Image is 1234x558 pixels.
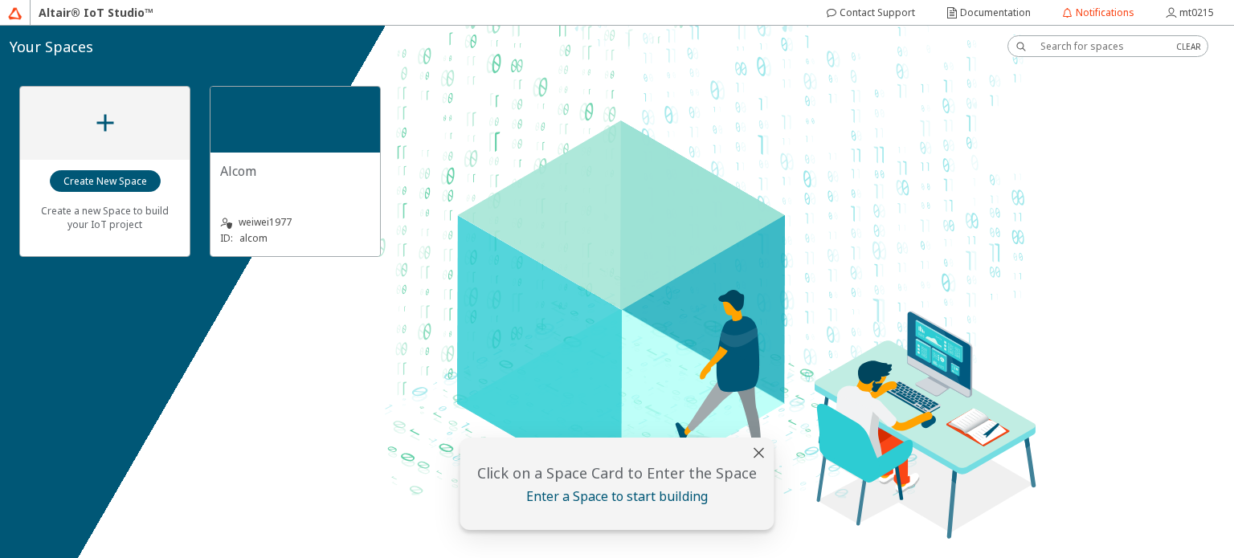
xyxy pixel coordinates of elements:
unity-typography: Click on a Space Card to Enter the Space [470,463,765,483]
unity-typography: Enter a Space to start building [470,487,765,505]
p: alcom [239,231,268,245]
p: ID: [220,231,233,245]
unity-typography: Alcom [220,162,370,180]
unity-typography: Create a new Space to build your IoT project [30,193,180,242]
unity-typography: weiwei1977 [220,214,370,230]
